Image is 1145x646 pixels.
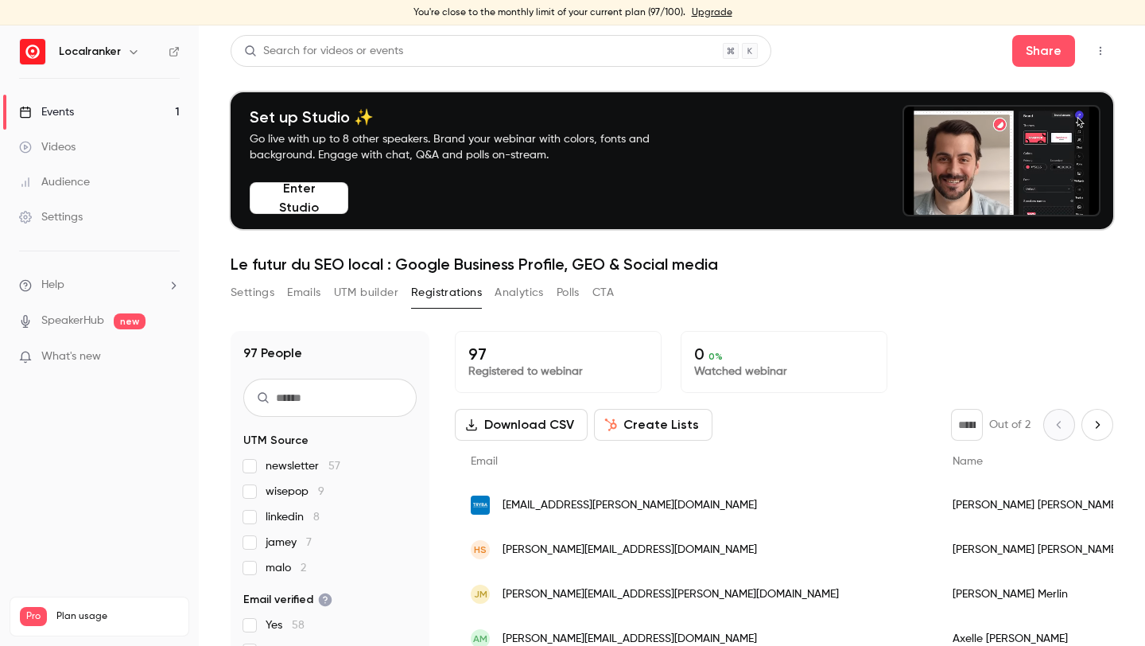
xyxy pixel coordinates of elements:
div: Settings [19,209,83,225]
span: Help [41,277,64,294]
span: [PERSON_NAME][EMAIL_ADDRESS][PERSON_NAME][DOMAIN_NAME] [503,586,839,603]
h4: Set up Studio ✨ [250,107,687,126]
span: Email verified [243,592,332,608]
span: UTM Source [243,433,309,449]
span: 9 [318,486,324,497]
span: 8 [313,512,320,523]
button: Emails [287,280,320,305]
span: JM [474,587,487,601]
span: newsletter [266,458,340,474]
button: Analytics [495,280,544,305]
p: Out of 2 [989,417,1030,433]
div: [PERSON_NAME] Merlin [937,572,1135,617]
button: Registrations [411,280,482,305]
button: UTM builder [334,280,398,305]
button: Share [1012,35,1075,67]
span: jamey [266,535,312,551]
span: What's new [41,348,101,365]
span: malo [266,560,306,576]
p: Go live with up to 8 other speakers. Brand your webinar with colors, fonts and background. Engage... [250,131,687,163]
button: Create Lists [594,409,712,441]
span: Name [953,456,983,467]
div: Audience [19,174,90,190]
h1: Le futur du SEO local : Google Business Profile, GEO & Social media [231,255,1113,274]
span: Pro [20,607,47,626]
p: Watched webinar [694,364,874,379]
div: Videos [19,139,76,155]
span: 0 % [708,351,723,362]
span: 2 [301,562,306,574]
button: Polls [557,280,580,305]
button: Next page [1081,409,1113,441]
a: SpeakerHub [41,313,104,329]
span: HS [474,543,487,557]
h1: 97 People [243,344,302,363]
span: Yes [266,617,305,633]
span: 58 [292,620,305,631]
p: 97 [468,344,648,364]
span: wisepop [266,484,324,500]
div: Search for videos or events [244,43,403,60]
div: Events [19,104,74,120]
a: Upgrade [692,6,732,19]
span: new [114,313,146,329]
img: Localranker [20,39,45,64]
button: Settings [231,280,274,305]
span: AM [473,632,487,646]
button: Download CSV [455,409,588,441]
button: CTA [592,280,614,305]
button: Enter Studio [250,182,348,214]
span: [EMAIL_ADDRESS][PERSON_NAME][DOMAIN_NAME] [503,497,757,514]
span: 7 [306,537,312,548]
span: 57 [328,461,340,472]
p: Registered to webinar [468,364,648,379]
p: 0 [694,344,874,364]
h6: Localranker [59,44,121,60]
div: [PERSON_NAME] [PERSON_NAME] [937,483,1135,527]
span: linkedin [266,509,320,525]
div: [PERSON_NAME] [PERSON_NAME] [937,527,1135,572]
span: Email [471,456,498,467]
span: [PERSON_NAME][EMAIL_ADDRESS][DOMAIN_NAME] [503,542,757,558]
li: help-dropdown-opener [19,277,180,294]
img: tryba.fr [471,496,490,515]
span: Plan usage [56,610,179,623]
